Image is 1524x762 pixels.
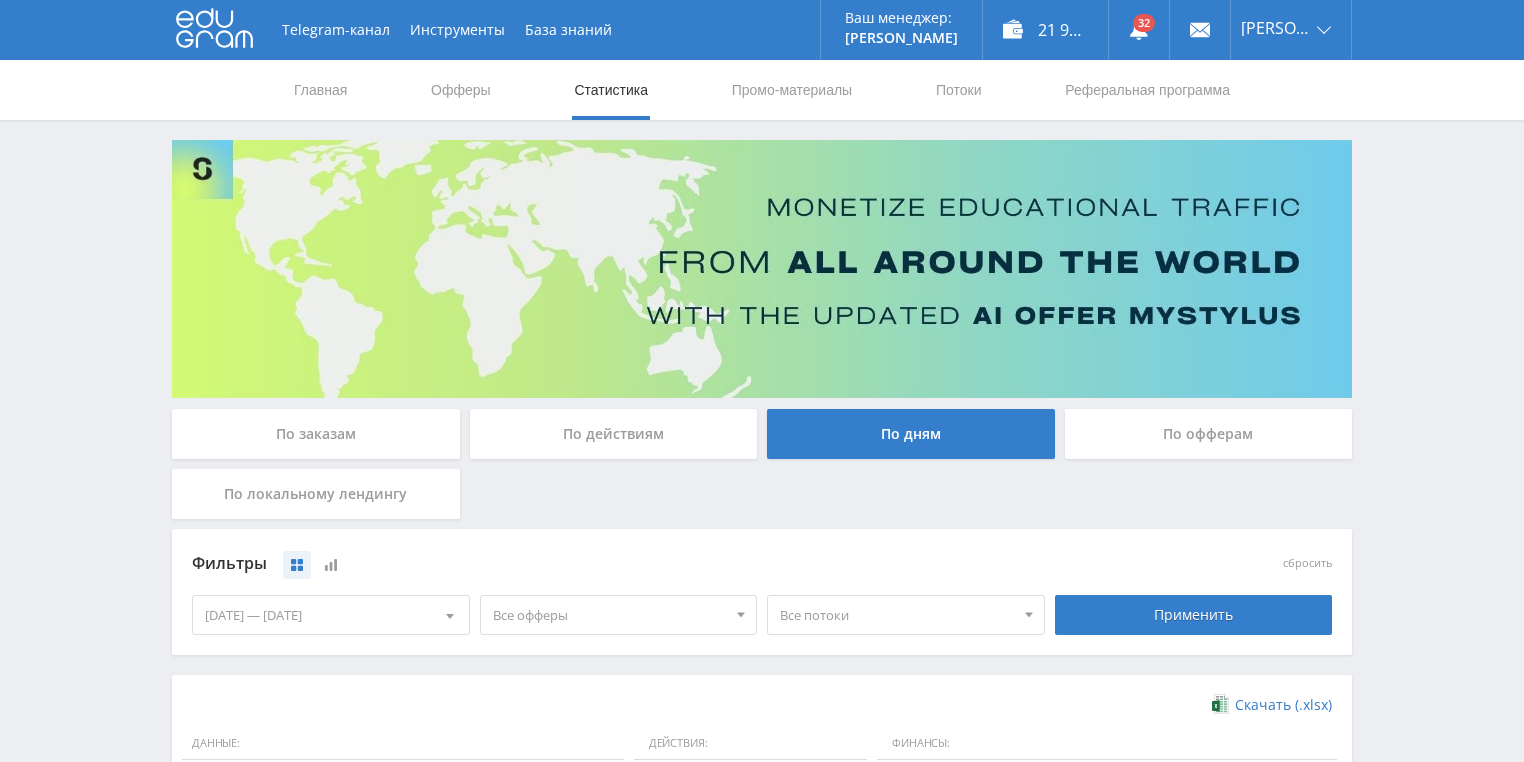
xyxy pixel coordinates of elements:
[1212,695,1332,715] a: Скачать (.xlsx)
[1235,697,1332,713] span: Скачать (.xlsx)
[292,60,349,120] a: Главная
[192,549,1045,579] div: Фильтры
[730,60,854,120] a: Промо-материалы
[1212,694,1229,714] img: xlsx
[1065,409,1353,459] div: По офферам
[934,60,984,120] a: Потоки
[1063,60,1232,120] a: Реферальная программа
[172,469,460,519] div: По локальному лендингу
[1241,20,1311,36] span: [PERSON_NAME]
[877,727,1337,761] span: Финансы:
[845,30,958,46] p: [PERSON_NAME]
[1055,595,1333,635] div: Применить
[172,409,460,459] div: По заказам
[493,596,727,634] span: Все офферы
[193,596,469,634] div: [DATE] — [DATE]
[1283,557,1332,570] button: сбросить
[429,60,493,120] a: Офферы
[172,140,1352,398] img: Banner
[845,10,958,26] p: Ваш менеджер:
[572,60,650,120] a: Статистика
[470,409,758,459] div: По действиям
[780,596,1014,634] span: Все потоки
[182,727,624,761] span: Данные:
[634,727,867,761] span: Действия:
[767,409,1055,459] div: По дням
